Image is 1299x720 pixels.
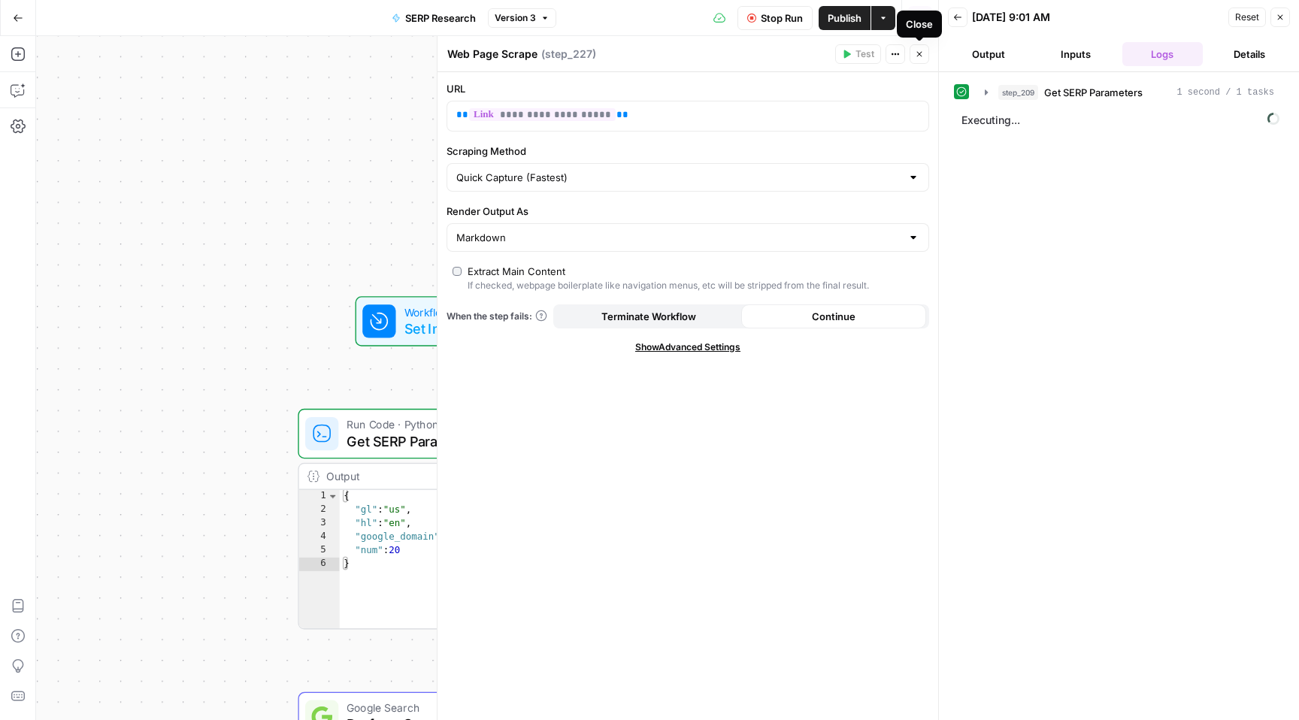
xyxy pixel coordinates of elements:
div: If checked, webpage boilerplate like navigation menus, etc will be stripped from the final result. [468,279,869,292]
button: Test [835,44,881,64]
span: Toggle code folding, rows 1 through 6 [327,490,338,504]
div: Extract Main Content [468,264,565,279]
span: Run Code · Python [347,416,550,432]
span: Test [855,47,874,61]
button: SERP Research [383,6,485,30]
div: Output [326,468,564,485]
input: Extract Main ContentIf checked, webpage boilerplate like navigation menus, etc will be stripped f... [453,267,462,276]
a: When the step fails: [447,310,547,323]
span: SERP Research [405,11,476,26]
span: Workflow [404,304,507,320]
span: Publish [828,11,861,26]
input: Markdown [456,230,901,245]
label: URL [447,81,929,96]
button: Publish [819,6,871,30]
button: 1 second / 1 tasks [976,80,1283,104]
span: Stop Run [761,11,803,26]
div: 2 [299,504,340,517]
span: Google Search [347,699,559,715]
button: Terminate Workflow [556,304,741,328]
div: 1 [299,490,340,504]
span: Reset [1235,11,1259,24]
span: Show Advanced Settings [635,340,740,354]
button: Reset [1228,8,1266,27]
span: Continue [812,309,855,324]
button: Inputs [1035,42,1116,66]
span: Get SERP Parameters [1044,85,1143,100]
div: 3 [299,517,340,531]
span: ( step_227 ) [541,47,596,62]
button: Logs [1122,42,1204,66]
div: 6 [299,558,340,571]
button: Output [948,42,1029,66]
div: 5 [299,544,340,558]
span: 1 second / 1 tasks [1176,86,1274,99]
button: Version 3 [488,8,556,28]
span: Set Inputs [404,318,507,339]
label: Scraping Method [447,144,929,159]
input: Quick Capture (Fastest) [456,170,901,185]
span: Version 3 [495,11,536,25]
div: Close [906,17,933,32]
label: Render Output As [447,204,929,219]
div: Run Code · PythonGet SERP ParametersStep 209Output{ "gl":"us", "hl":"en", "google_domain":"[DOMAI... [298,409,620,630]
span: step_209 [998,85,1038,100]
span: Get SERP Parameters [347,431,550,452]
button: Stop Run [737,6,813,30]
textarea: Web Page Scrape [447,47,537,62]
button: Details [1209,42,1290,66]
div: WorkflowSet InputsInputs [298,296,620,346]
span: Terminate Workflow [601,309,696,324]
div: 4 [299,531,340,544]
span: Executing... [957,108,1284,132]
